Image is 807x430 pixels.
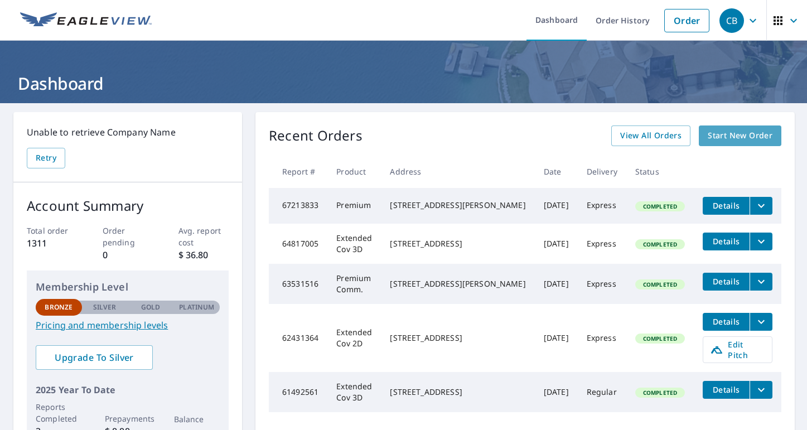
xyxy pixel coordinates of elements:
[105,413,151,424] p: Prepayments
[699,125,781,146] a: Start New Order
[27,225,78,236] p: Total order
[626,155,694,188] th: Status
[611,125,690,146] a: View All Orders
[27,148,65,168] button: Retry
[45,302,73,312] p: Bronze
[36,383,220,397] p: 2025 Year To Date
[36,279,220,294] p: Membership Level
[535,372,578,412] td: [DATE]
[636,335,684,342] span: Completed
[27,236,78,250] p: 1311
[36,345,153,370] a: Upgrade To Silver
[390,386,525,398] div: [STREET_ADDRESS]
[269,125,363,146] p: Recent Orders
[709,200,743,211] span: Details
[103,225,153,248] p: Order pending
[178,248,229,262] p: $ 36.80
[327,188,381,224] td: Premium
[636,240,684,248] span: Completed
[20,12,152,29] img: EV Logo
[708,129,772,143] span: Start New Order
[36,401,82,424] p: Reports Completed
[535,224,578,264] td: [DATE]
[709,316,743,327] span: Details
[179,302,214,312] p: Platinum
[327,304,381,372] td: Extended Cov 2D
[703,381,750,399] button: detailsBtn-61492561
[703,273,750,291] button: detailsBtn-63531516
[174,413,220,425] p: Balance
[27,125,229,139] p: Unable to retrieve Company Name
[45,351,144,364] span: Upgrade To Silver
[750,197,772,215] button: filesDropdownBtn-67213833
[27,196,229,216] p: Account Summary
[710,339,765,360] span: Edit Pitch
[709,236,743,247] span: Details
[13,72,794,95] h1: Dashboard
[390,332,525,344] div: [STREET_ADDRESS]
[578,224,626,264] td: Express
[578,264,626,304] td: Express
[269,304,327,372] td: 62431364
[709,276,743,287] span: Details
[535,304,578,372] td: [DATE]
[381,155,534,188] th: Address
[36,318,220,332] a: Pricing and membership levels
[36,151,56,165] span: Retry
[664,9,709,32] a: Order
[141,302,160,312] p: Gold
[620,129,682,143] span: View All Orders
[578,188,626,224] td: Express
[719,8,744,33] div: CB
[269,224,327,264] td: 64817005
[535,155,578,188] th: Date
[636,202,684,210] span: Completed
[636,389,684,397] span: Completed
[703,313,750,331] button: detailsBtn-62431364
[636,281,684,288] span: Completed
[750,233,772,250] button: filesDropdownBtn-64817005
[535,188,578,224] td: [DATE]
[93,302,117,312] p: Silver
[327,372,381,412] td: Extended Cov 3D
[178,225,229,248] p: Avg. report cost
[390,238,525,249] div: [STREET_ADDRESS]
[103,248,153,262] p: 0
[535,264,578,304] td: [DATE]
[390,278,525,289] div: [STREET_ADDRESS][PERSON_NAME]
[269,155,327,188] th: Report #
[750,273,772,291] button: filesDropdownBtn-63531516
[269,264,327,304] td: 63531516
[750,381,772,399] button: filesDropdownBtn-61492561
[703,197,750,215] button: detailsBtn-67213833
[703,336,772,363] a: Edit Pitch
[578,372,626,412] td: Regular
[390,200,525,211] div: [STREET_ADDRESS][PERSON_NAME]
[578,155,626,188] th: Delivery
[327,264,381,304] td: Premium Comm.
[327,224,381,264] td: Extended Cov 3D
[327,155,381,188] th: Product
[269,372,327,412] td: 61492561
[709,384,743,395] span: Details
[703,233,750,250] button: detailsBtn-64817005
[269,188,327,224] td: 67213833
[578,304,626,372] td: Express
[750,313,772,331] button: filesDropdownBtn-62431364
